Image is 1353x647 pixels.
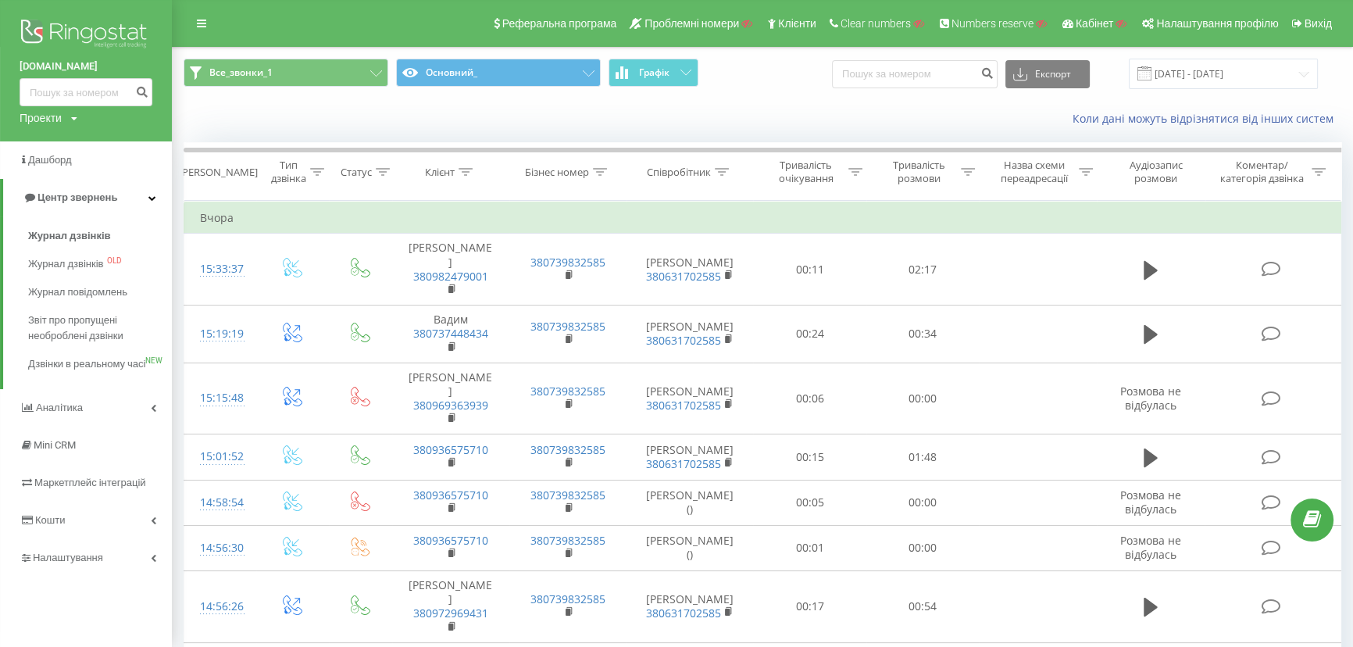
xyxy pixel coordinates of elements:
span: Numbers reserve [951,17,1033,30]
td: Вадим [392,306,509,363]
div: Тип дзвінка [270,159,307,185]
td: [PERSON_NAME] [392,363,509,434]
div: Проекти [20,110,62,126]
span: Вихід [1305,17,1332,30]
span: Кабінет [1076,17,1114,30]
img: Ringostat logo [20,16,152,55]
button: Основний_ [396,59,601,87]
a: 380631702585 [646,269,721,284]
td: 00:00 [866,525,980,570]
a: 380737448434 [413,326,488,341]
div: Співробітник [647,166,711,179]
button: Графік [609,59,698,87]
a: 380972969431 [413,606,488,620]
div: 15:15:48 [200,383,241,413]
div: 15:19:19 [200,319,241,349]
span: Дашборд [28,154,72,166]
a: Журнал повідомлень [28,278,172,306]
a: 380936575710 [413,442,488,457]
div: 14:56:30 [200,533,241,563]
button: Все_звонки_1 [184,59,388,87]
td: 00:05 [753,480,866,525]
a: 380982479001 [413,269,488,284]
span: Аналiтика [36,402,83,413]
span: Дзвінки в реальному часі [28,356,145,372]
div: Статус [341,166,372,179]
a: 380969363939 [413,398,488,413]
a: 380739832585 [530,533,605,548]
td: [PERSON_NAME] () [627,525,753,570]
td: 00:11 [753,234,866,306]
span: Журнал дзвінків [28,256,103,272]
td: [PERSON_NAME] [627,571,753,643]
span: Реферальна програма [502,17,617,30]
td: 00:15 [753,434,866,480]
input: Пошук за номером [20,78,152,106]
td: 00:06 [753,363,866,434]
span: Розмова не відбулась [1120,533,1181,562]
td: 00:34 [866,306,980,363]
a: Центр звернень [3,179,172,216]
a: [DOMAIN_NAME] [20,59,152,74]
a: Журнал дзвінківOLD [28,250,172,278]
div: 14:56:26 [200,592,241,622]
span: Журнал дзвінків [28,228,111,244]
span: Розмова не відбулась [1120,488,1181,517]
div: Клієнт [425,166,455,179]
a: 380631702585 [646,456,721,471]
a: Звіт про пропущені необроблені дзвінки [28,306,172,350]
td: [PERSON_NAME] [392,234,509,306]
span: Графік [639,67,669,78]
a: 380739832585 [530,255,605,270]
a: Журнал дзвінків [28,222,172,250]
div: Тривалість розмови [880,159,958,185]
div: Коментар/категорія дзвінка [1216,159,1308,185]
td: [PERSON_NAME] [392,571,509,643]
td: 01:48 [866,434,980,480]
a: Дзвінки в реальному часіNEW [28,350,172,378]
a: 380631702585 [646,398,721,413]
button: Експорт [1005,60,1090,88]
div: [PERSON_NAME] [179,166,258,179]
a: 380739832585 [530,592,605,606]
span: Маркетплейс інтеграцій [34,477,146,488]
td: 00:00 [866,480,980,525]
td: 02:17 [866,234,980,306]
span: Звіт про пропущені необроблені дзвінки [28,313,164,344]
div: Аудіозапис розмови [1111,159,1201,185]
input: Пошук за номером [832,60,998,88]
a: 380936575710 [413,488,488,502]
td: [PERSON_NAME] () [627,480,753,525]
a: 380739832585 [530,384,605,399]
span: Кошти [35,514,65,526]
td: [PERSON_NAME] [627,363,753,434]
div: Тривалість очікування [767,159,844,185]
td: 00:00 [866,363,980,434]
div: Назва схеми переадресації [993,159,1074,185]
span: Проблемні номери [644,17,739,30]
td: 00:24 [753,306,866,363]
span: Clear numbers [841,17,911,30]
span: Налаштування профілю [1156,17,1278,30]
td: [PERSON_NAME] [627,306,753,363]
div: 15:01:52 [200,441,241,472]
span: Розмова не відбулась [1120,384,1181,413]
div: 15:33:37 [200,254,241,284]
span: Центр звернень [37,191,117,203]
a: 380739832585 [530,488,605,502]
td: 00:54 [866,571,980,643]
a: 380739832585 [530,442,605,457]
a: Коли дані можуть відрізнятися вiд інших систем [1073,111,1341,126]
span: Mini CRM [34,439,76,451]
td: [PERSON_NAME] [627,434,753,480]
div: 14:58:54 [200,488,241,518]
span: Клієнти [778,17,816,30]
td: 00:01 [753,525,866,570]
a: 380631702585 [646,606,721,620]
a: 380936575710 [413,533,488,548]
div: Бізнес номер [525,166,589,179]
a: 380631702585 [646,333,721,348]
td: [PERSON_NAME] [627,234,753,306]
span: Все_звонки_1 [209,66,273,79]
td: Вчора [184,202,1341,234]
